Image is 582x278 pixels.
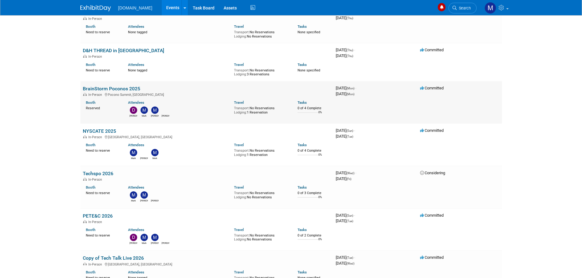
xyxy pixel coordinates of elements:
[336,128,355,133] span: [DATE]
[86,67,119,73] div: Need to reserve
[130,149,137,156] img: Mark Menzella
[420,255,444,260] span: Committed
[86,270,95,274] a: Booth
[336,92,354,96] span: [DATE]
[130,234,137,241] img: Damien Dimino
[83,92,331,97] div: Pocono Summit, [GEOGRAPHIC_DATA]
[234,147,288,157] div: No Reservations 1 Reservation
[234,34,247,38] span: Lodging:
[86,147,119,153] div: Need to reserve
[83,135,87,138] img: In-Person Event
[162,234,169,241] img: Stephen Bart
[86,190,119,195] div: Need to reserve
[234,110,247,114] span: Lodging:
[151,107,159,114] img: Matthew Levin
[298,30,320,34] span: None specified
[420,213,444,218] span: Committed
[83,17,87,20] img: In-Person Event
[86,232,119,238] div: Need to reserve
[88,55,104,59] span: In-Person
[130,191,137,199] img: Mark Menzella
[86,24,95,29] a: Booth
[83,86,140,92] a: BrainStorm Poconos 2025
[88,93,104,97] span: In-Person
[83,213,113,219] a: PETE&C 2026
[130,241,137,245] div: Damien Dimino
[86,100,95,105] a: Booth
[346,92,354,96] span: (Mon)
[346,54,353,58] span: (Thu)
[130,107,137,114] img: Damien Dimino
[298,63,307,67] a: Tasks
[336,255,355,260] span: [DATE]
[355,86,356,90] span: -
[336,261,354,265] span: [DATE]
[346,219,353,223] span: (Tue)
[128,270,144,274] a: Attendees
[88,262,104,266] span: In-Person
[346,49,353,52] span: (Thu)
[336,48,355,52] span: [DATE]
[128,143,144,147] a: Attendees
[298,270,307,274] a: Tasks
[83,255,144,261] a: Copy of Tech Talk Live 2026
[83,171,113,176] a: Techspo 2026
[130,114,137,117] div: Damien Dimino
[128,63,144,67] a: Attendees
[130,156,137,160] div: Mark Menzella
[80,5,111,11] img: ExhibitDay
[298,68,320,72] span: None specified
[336,134,353,139] span: [DATE]
[128,24,144,29] a: Attendees
[298,191,331,195] div: 0 of 3 Complete
[234,105,288,114] div: No Reservations 1 Reservation
[234,68,250,72] span: Transport:
[420,86,444,90] span: Committed
[128,29,229,34] div: None tagged
[234,72,247,76] span: Lodging:
[234,191,250,195] span: Transport:
[336,53,353,58] span: [DATE]
[151,191,159,199] img: Stephen Bart
[234,24,244,29] a: Travel
[162,107,169,114] img: Stephen Bart
[86,29,119,34] div: Need to reserve
[234,190,288,199] div: No Reservations No Reservations
[151,241,159,245] div: Matthew Levin
[318,196,322,204] td: 0%
[336,218,353,223] span: [DATE]
[234,30,250,34] span: Transport:
[336,213,355,218] span: [DATE]
[86,143,95,147] a: Booth
[234,63,244,67] a: Travel
[298,185,307,190] a: Tasks
[457,6,471,10] span: Search
[420,171,445,175] span: Considering
[151,156,159,160] div: Mark Triftshauser
[346,177,351,181] span: (Fri)
[298,149,331,153] div: 0 of 4 Complete
[354,213,355,218] span: -
[128,228,144,232] a: Attendees
[83,262,87,265] img: In-Person Event
[346,129,353,132] span: (Sun)
[141,107,148,114] img: Mark Menzella
[151,234,159,241] img: Matthew Levin
[234,195,247,199] span: Lodging:
[140,156,148,160] div: Stephen Bart
[336,16,353,20] span: [DATE]
[234,185,244,190] a: Travel
[346,256,353,259] span: (Tue)
[86,105,119,110] div: Reserved
[346,16,353,20] span: (Thu)
[234,149,250,153] span: Transport:
[83,93,87,96] img: In-Person Event
[318,153,322,161] td: 0%
[141,149,148,156] img: Stephen Bart
[298,228,307,232] a: Tasks
[234,106,250,110] span: Transport:
[298,106,331,110] div: 0 of 4 Complete
[83,178,87,181] img: In-Person Event
[336,176,351,181] span: [DATE]
[141,234,148,241] img: Mark Menzella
